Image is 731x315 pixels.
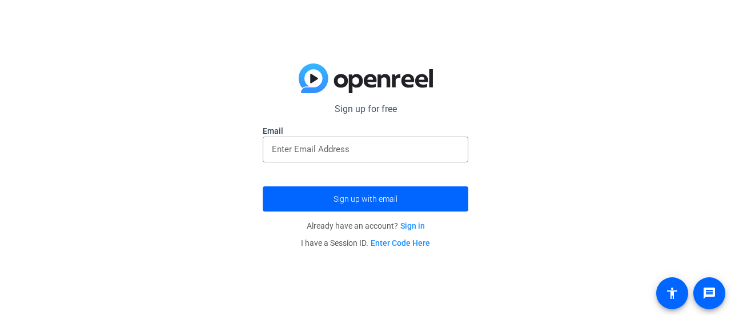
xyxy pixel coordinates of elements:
img: blue-gradient.svg [299,63,433,93]
p: Sign up for free [263,102,468,116]
span: Already have an account? [307,221,425,230]
label: Email [263,125,468,137]
mat-icon: message [702,286,716,300]
span: I have a Session ID. [301,238,430,248]
input: Enter Email Address [272,142,459,156]
button: Sign up with email [263,186,468,212]
a: Enter Code Here [371,238,430,248]
mat-icon: accessibility [665,286,679,300]
a: Sign in [400,221,425,230]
